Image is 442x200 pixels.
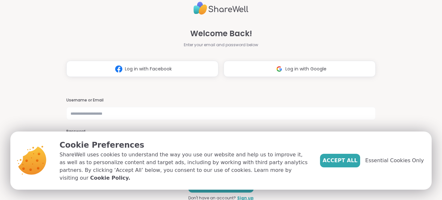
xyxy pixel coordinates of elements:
[60,139,310,151] p: Cookie Preferences
[90,174,130,182] a: Cookie Policy.
[323,157,358,164] span: Accept All
[190,28,252,39] span: Welcome Back!
[66,61,218,77] button: Log in with Facebook
[66,98,376,103] h3: Username or Email
[273,63,285,75] img: ShareWell Logomark
[285,66,326,72] span: Log in with Google
[365,157,424,164] span: Essential Cookies Only
[224,61,376,77] button: Log in with Google
[320,154,360,167] button: Accept All
[113,63,125,75] img: ShareWell Logomark
[66,129,376,134] h3: Password
[184,42,258,48] span: Enter your email and password below
[60,151,310,182] p: ShareWell uses cookies to understand the way you use our website and help us to improve it, as we...
[125,66,172,72] span: Log in with Facebook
